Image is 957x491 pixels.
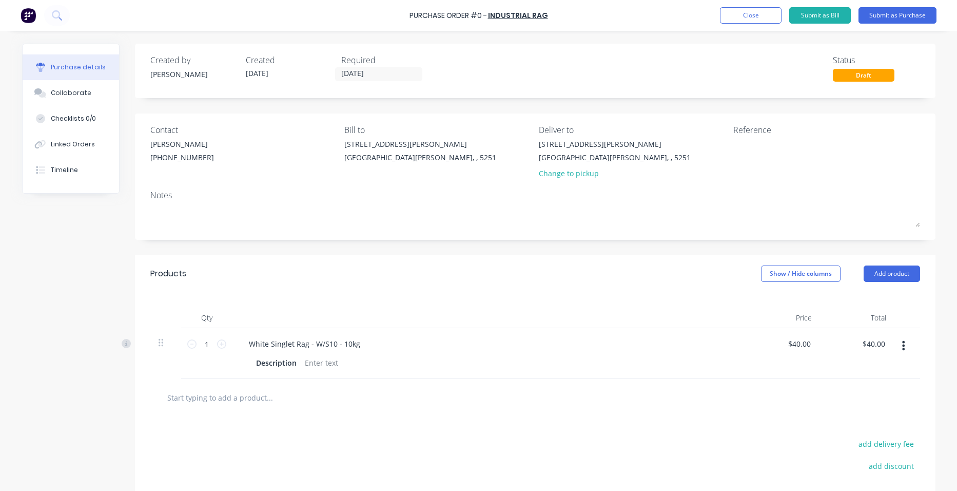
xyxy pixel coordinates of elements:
div: Linked Orders [51,140,95,149]
button: Collaborate [23,80,119,106]
div: Bill to [344,124,531,136]
div: Description [252,355,301,370]
input: Start typing to add a product... [167,387,372,408]
button: add discount [863,459,920,473]
div: Reference [733,124,920,136]
button: Linked Orders [23,131,119,157]
div: Created by [150,54,238,66]
div: Deliver to [539,124,726,136]
div: Contact [150,124,337,136]
div: Purchase details [51,63,106,72]
div: Checklists 0/0 [51,114,96,123]
div: [GEOGRAPHIC_DATA][PERSON_NAME], , 5251 [539,152,691,163]
div: Required [341,54,428,66]
a: Industrial Rag [488,10,548,21]
div: Status [833,54,920,66]
button: Submit as Bill [789,7,851,24]
div: [STREET_ADDRESS][PERSON_NAME] [539,139,691,149]
div: Created [246,54,333,66]
div: Draft [833,69,894,82]
div: [PHONE_NUMBER] [150,152,214,163]
button: Show / Hide columns [761,266,841,282]
div: Total [820,308,894,328]
button: Close [720,7,782,24]
button: Timeline [23,157,119,183]
button: Add product [864,266,920,282]
div: [GEOGRAPHIC_DATA][PERSON_NAME], , 5251 [344,152,496,163]
div: Price [746,308,820,328]
div: Notes [150,189,920,201]
div: Collaborate [51,88,91,98]
div: Qty [181,308,232,328]
div: Purchase Order #0 - [409,10,487,21]
div: Products [150,268,186,280]
div: [PERSON_NAME] [150,69,238,80]
div: [STREET_ADDRESS][PERSON_NAME] [344,139,496,149]
div: [PERSON_NAME] [150,139,214,149]
button: add delivery fee [853,437,920,450]
div: Change to pickup [539,168,691,179]
img: Factory [21,8,36,23]
button: Submit as Purchase [858,7,936,24]
div: Timeline [51,165,78,175]
button: Checklists 0/0 [23,106,119,131]
div: White Singlet Rag - W/S10 - 10kg [241,336,368,351]
button: Purchase details [23,54,119,80]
